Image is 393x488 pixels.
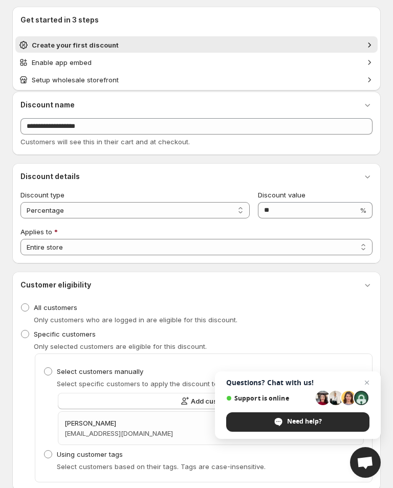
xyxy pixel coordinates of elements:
span: Setup wholesale storefront [32,76,119,84]
button: Add customers [58,393,364,409]
span: Enable app embed [32,58,92,66]
span: Need help? [287,417,322,426]
div: Open chat [350,447,381,478]
span: Using customer tags [57,450,123,458]
span: Discount type [20,191,64,199]
span: Create your first discount [32,41,119,49]
span: Support is online [226,394,312,402]
span: Add customers [191,396,239,406]
h3: Discount details [20,171,80,182]
h2: Get started in 3 steps [20,15,373,25]
span: Only selected customers are eligible for this discount. [34,342,207,350]
span: Applies to [20,228,52,236]
span: All customers [34,303,77,312]
span: Select customers manually [57,367,143,375]
h3: [PERSON_NAME] [64,418,347,428]
div: Need help? [226,412,369,432]
span: Only customers who are logged in are eligible for this discount. [34,316,237,324]
h3: Customer eligibility [20,280,91,290]
span: Specific customers [34,330,96,338]
h3: [EMAIL_ADDRESS][DOMAIN_NAME] [64,428,347,438]
span: Discount value [258,191,305,199]
h3: Discount name [20,100,75,110]
span: Customers will see this in their cart and at checkout. [20,138,190,146]
span: % [360,206,366,214]
span: Select customers based on their tags. Tags are case-insensitive. [57,462,266,471]
span: Close chat [361,376,373,389]
span: Select specific customers to apply the discount to. [57,380,220,388]
span: Questions? Chat with us! [226,379,369,387]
